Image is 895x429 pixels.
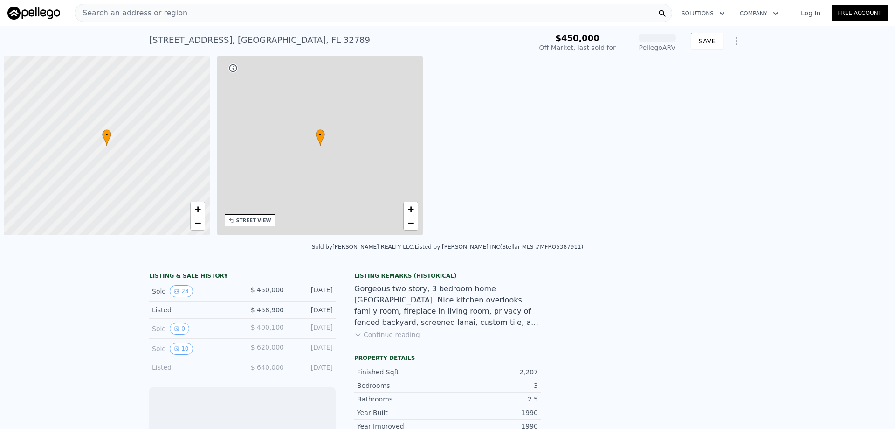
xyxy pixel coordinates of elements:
a: Zoom in [191,202,205,216]
div: 2.5 [447,394,538,404]
button: View historical data [170,343,193,355]
div: [STREET_ADDRESS] , [GEOGRAPHIC_DATA] , FL 32789 [149,34,370,47]
div: [DATE] [291,343,333,355]
div: Bedrooms [357,381,447,390]
button: Show Options [727,32,746,50]
div: [DATE] [291,363,333,372]
button: Company [732,5,786,22]
div: • [102,129,111,146]
div: Pellego ARV [639,43,676,52]
span: $ 458,900 [251,306,284,314]
div: Gorgeous two story, 3 bedroom home [GEOGRAPHIC_DATA]. Nice kitchen overlooks family room, firepla... [354,283,541,328]
a: Log In [790,8,832,18]
div: Off Market, last sold for [539,43,616,52]
span: − [408,217,414,229]
div: [DATE] [291,305,333,315]
span: $ 620,000 [251,344,284,351]
div: Listing Remarks (Historical) [354,272,541,280]
div: [DATE] [291,323,333,335]
span: Search an address or region [75,7,187,19]
span: • [102,131,111,139]
div: Bathrooms [357,394,447,404]
div: Sold by [PERSON_NAME] REALTY LLC . [312,244,415,250]
span: + [408,203,414,215]
button: SAVE [691,33,723,49]
div: Finished Sqft [357,367,447,377]
button: View historical data [170,285,193,297]
div: Sold [152,285,235,297]
div: Listed [152,363,235,372]
div: 1990 [447,408,538,417]
div: [DATE] [291,285,333,297]
a: Zoom out [191,216,205,230]
button: View historical data [170,323,189,335]
span: $450,000 [555,33,599,43]
div: Sold [152,323,235,335]
div: 2,207 [447,367,538,377]
button: Solutions [674,5,732,22]
div: LISTING & SALE HISTORY [149,272,336,281]
span: $ 450,000 [251,286,284,294]
span: $ 400,100 [251,324,284,331]
div: Property details [354,354,541,362]
img: Pellego [7,7,60,20]
button: Continue reading [354,330,420,339]
div: Listed [152,305,235,315]
span: • [316,131,325,139]
div: Year Built [357,408,447,417]
span: − [194,217,200,229]
div: Sold [152,343,235,355]
span: $ 640,000 [251,364,284,371]
div: 3 [447,381,538,390]
span: + [194,203,200,215]
a: Zoom out [404,216,418,230]
div: • [316,129,325,146]
div: Listed by [PERSON_NAME] INC (Stellar MLS #MFRO5387911) [415,244,584,250]
div: STREET VIEW [236,217,271,224]
a: Free Account [832,5,888,21]
a: Zoom in [404,202,418,216]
